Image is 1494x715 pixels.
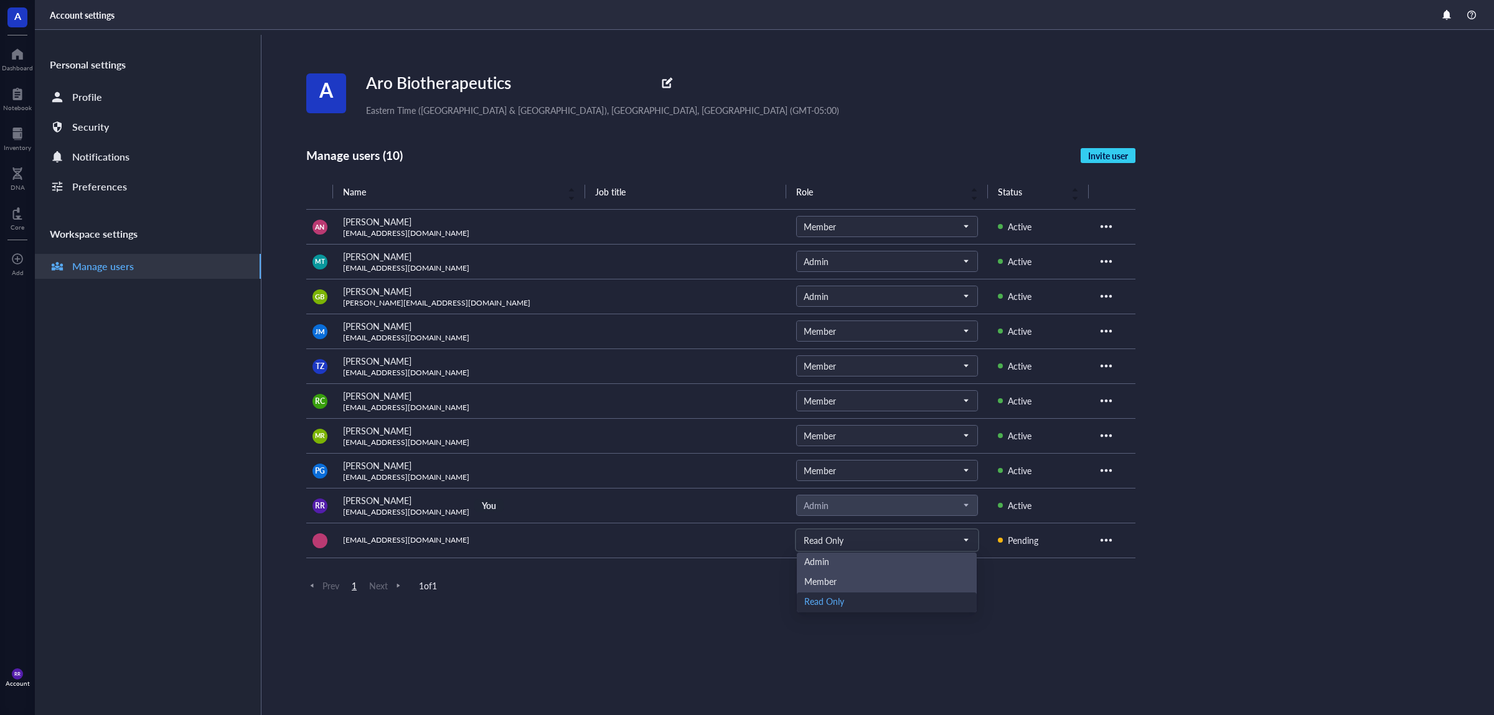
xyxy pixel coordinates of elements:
div: [PERSON_NAME] [343,459,469,472]
a: Manage users [35,254,261,279]
div: Active [1008,220,1031,233]
div: [EMAIL_ADDRESS][DOMAIN_NAME] [343,472,469,482]
div: Core [11,223,24,231]
span: A [14,8,21,24]
div: [EMAIL_ADDRESS][DOMAIN_NAME] [343,368,469,378]
a: Notifications [35,144,261,169]
div: Inventory [4,144,31,151]
a: DNA [11,164,25,191]
a: Preferences [35,174,261,199]
span: Member [804,325,968,337]
div: Admin [797,553,977,572]
span: AN [315,222,324,232]
span: TZ [316,361,324,372]
span: MR [315,431,325,441]
div: [PERSON_NAME] [343,284,530,298]
span: Member [804,360,968,372]
span: 1 [347,580,362,591]
a: Inventory [4,124,31,151]
div: Profile [72,88,102,106]
div: Active [1008,255,1031,268]
div: [EMAIL_ADDRESS][DOMAIN_NAME] [343,333,469,343]
div: [EMAIL_ADDRESS][DOMAIN_NAME] [343,228,469,238]
span: RR [14,671,20,676]
div: Account settings [50,9,115,21]
div: [PERSON_NAME] [343,389,469,403]
div: [PERSON_NAME] [343,215,469,228]
span: Admin [804,256,968,267]
div: Active [1008,359,1031,373]
div: Preferences [72,178,127,195]
div: [PERSON_NAME] [343,250,469,263]
span: Prev [306,580,339,591]
button: Invite user [1081,148,1135,163]
span: GB [315,291,325,302]
div: Active [1008,289,1031,303]
div: [EMAIL_ADDRESS][DOMAIN_NAME] [343,535,469,545]
span: Member [804,221,968,232]
a: Dashboard [2,44,33,72]
span: Member [804,395,968,406]
span: PG [315,465,325,477]
div: Read Only [804,596,969,609]
span: Name [343,185,560,199]
a: Profile [35,85,261,110]
span: Admin [804,500,968,511]
div: Member [804,576,969,589]
span: RR [315,500,325,512]
div: [EMAIL_ADDRESS][DOMAIN_NAME] [343,263,469,273]
div: Dashboard [2,64,33,72]
div: Active [1008,464,1031,477]
span: Member [804,465,968,476]
div: Active [1008,324,1031,338]
div: [EMAIL_ADDRESS][DOMAIN_NAME] [343,437,469,447]
div: Security [72,118,109,136]
span: Next [369,580,404,591]
div: [EMAIL_ADDRESS][DOMAIN_NAME] [343,403,469,413]
a: Security [35,114,261,139]
a: Core [11,203,24,231]
span: MT [315,257,324,266]
div: Active [1008,394,1031,408]
div: Read Only [797,592,977,612]
div: You [474,499,504,512]
div: Manage users [72,258,134,275]
div: Admin [804,556,969,569]
span: RC [315,396,325,407]
div: Account [6,680,30,687]
div: Eastern Time ([GEOGRAPHIC_DATA] & [GEOGRAPHIC_DATA]), [GEOGRAPHIC_DATA], [GEOGRAPHIC_DATA] (GMT-0... [366,103,839,117]
div: [PERSON_NAME][EMAIL_ADDRESS][DOMAIN_NAME] [343,298,530,308]
div: Active [1008,429,1031,442]
span: Invite user [1088,150,1128,161]
div: [PERSON_NAME] [343,319,469,333]
div: Workspace settings [35,219,261,249]
span: Status [998,185,1064,199]
span: Member [804,430,968,441]
div: Active [1008,498,1031,512]
th: Name [333,174,585,209]
div: [EMAIL_ADDRESS][DOMAIN_NAME] [343,507,469,517]
span: Admin [804,291,968,302]
div: Pending [1008,533,1038,547]
th: Job title [585,174,787,209]
span: Read Only [804,535,968,546]
div: Notifications [72,148,129,166]
div: DNA [11,184,25,191]
div: [PERSON_NAME] [343,493,469,507]
span: 1 of 1 [419,580,437,591]
a: Notebook [3,84,32,111]
div: [PERSON_NAME] [343,424,469,437]
span: Role [796,185,963,199]
div: Manage users (10) [306,147,403,164]
th: Role [786,174,988,209]
div: Member [797,572,977,592]
th: Status [988,174,1089,209]
div: Personal settings [35,50,261,80]
span: JM [315,326,324,337]
div: Notebook [3,104,32,111]
span: A [319,74,333,105]
div: [PERSON_NAME] [343,354,469,368]
div: Add [12,269,24,276]
span: Aro Biotherapeutics [366,71,511,94]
